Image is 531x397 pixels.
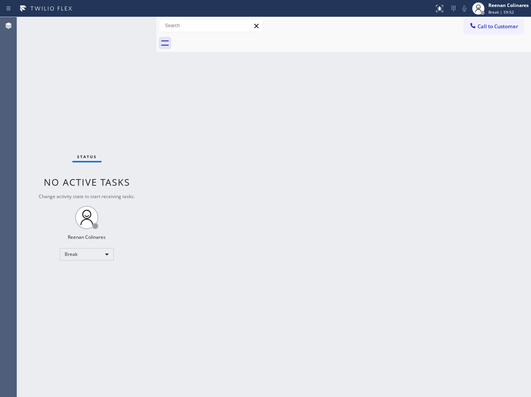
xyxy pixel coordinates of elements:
[77,154,97,159] span: Status
[488,2,529,9] div: Reenan Colinares
[459,3,470,14] button: Mute
[464,19,523,34] button: Call to Customer
[488,9,514,15] span: Break | 59:52
[39,193,135,200] span: Change activity state to start receiving tasks.
[60,248,114,261] div: Break
[478,23,518,30] span: Call to Customer
[159,19,263,32] input: Search
[44,176,130,188] span: No active tasks
[68,234,106,240] div: Reenan Colinares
